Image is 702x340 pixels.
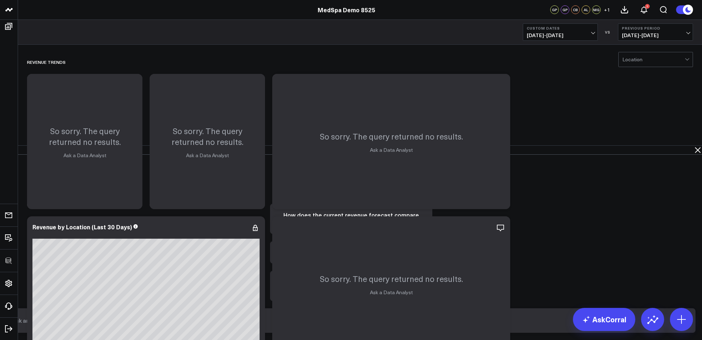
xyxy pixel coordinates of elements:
p: So sorry. The query returned no results. [34,125,135,147]
a: Ask a Data Analyst [186,152,229,159]
button: Custom Dates[DATE]-[DATE] [523,23,598,41]
div: REVENUE TRENDS [27,54,66,70]
span: + 1 [604,7,610,12]
button: Previous Period[DATE]-[DATE] [618,23,693,41]
a: Ask a Data Analyst [370,289,413,296]
div: MG [592,5,601,14]
div: Revenue by Location (Last 30 Days) [32,223,132,231]
p: So sorry. The query returned no results. [157,125,258,147]
span: [DATE] - [DATE] [622,32,689,38]
b: Custom Dates [527,26,594,30]
div: 1 [645,4,650,9]
p: So sorry. The query returned no results. [320,131,463,142]
a: Ask a Data Analyst [370,146,413,153]
a: MedSpa Demo 8525 [318,6,375,14]
span: [DATE] - [DATE] [527,32,594,38]
button: +1 [602,5,611,14]
div: CB [571,5,580,14]
div: AL [582,5,590,14]
b: Previous Period [622,26,689,30]
a: Ask a Data Analyst [63,152,106,159]
div: VS [601,30,614,34]
div: GP [550,5,559,14]
p: So sorry. The query returned no results. [320,273,463,284]
div: GP [561,5,569,14]
a: AskCorral [573,308,635,331]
